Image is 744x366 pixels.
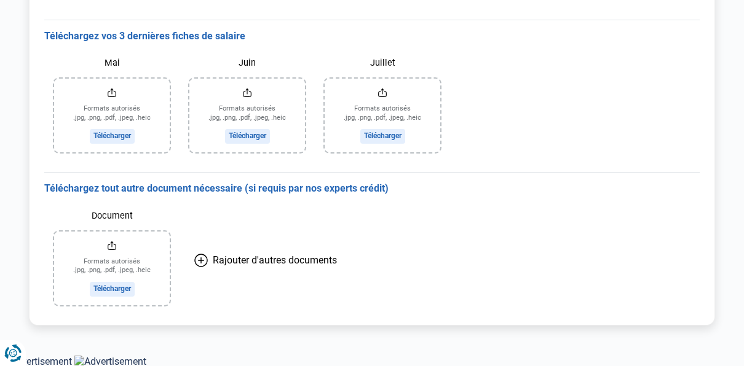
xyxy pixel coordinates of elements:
[54,205,170,227] label: Document
[189,52,305,74] label: Juin
[213,254,337,266] span: Rajouter d'autres documents
[44,30,700,43] h3: Téléchargez vos 3 dernières fiches de salaire
[325,52,440,74] label: Juillet
[54,52,170,74] label: Mai
[44,182,700,195] h3: Téléchargez tout autre document nécessaire (si requis par nos experts crédit)
[180,205,352,315] button: Rajouter d'autres documents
